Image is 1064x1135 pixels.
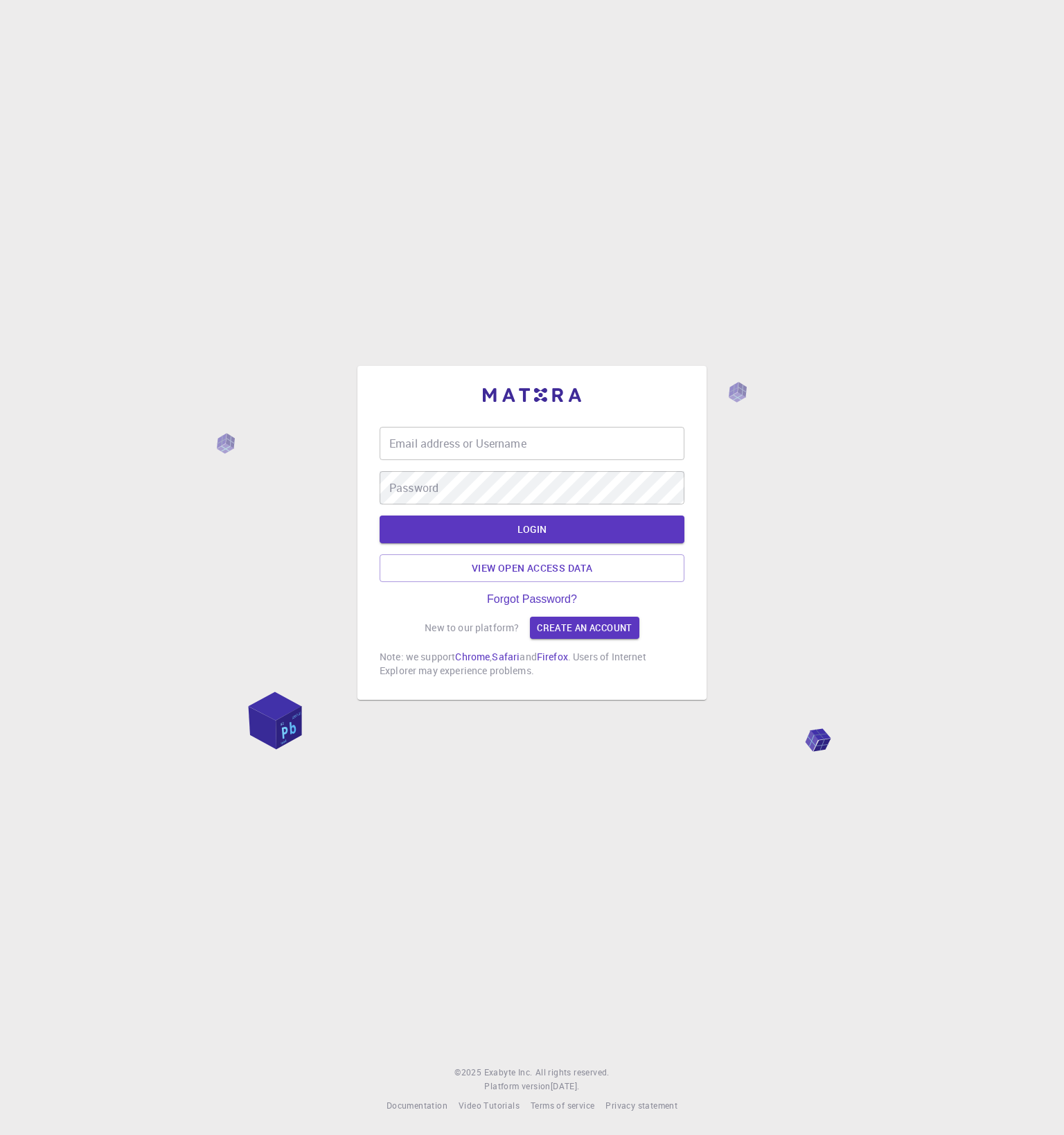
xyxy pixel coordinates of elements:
[484,1080,550,1093] span: Platform version
[531,1099,594,1113] a: Terms of service
[537,650,568,663] a: Firefox
[380,516,684,543] button: LOGIN
[605,1099,677,1113] a: Privacy statement
[459,1100,520,1111] span: Video Tutorials
[425,621,519,635] p: New to our platform?
[487,593,577,606] a: Forgot Password?
[455,650,490,663] a: Chrome
[380,650,684,678] p: Note: we support , and . Users of Internet Explorer may experience problems.
[551,1080,580,1093] a: [DATE].
[380,554,684,582] a: View open access data
[454,1066,484,1080] span: © 2025
[530,617,639,639] a: Create an account
[484,1066,533,1077] span: Exabyte Inc.
[535,1066,610,1080] span: All rights reserved.
[484,1066,533,1080] a: Exabyte Inc.
[531,1100,594,1111] span: Terms of service
[387,1100,447,1111] span: Documentation
[605,1100,677,1111] span: Privacy statement
[492,650,520,663] a: Safari
[387,1099,447,1113] a: Documentation
[551,1080,580,1091] span: [DATE] .
[459,1099,520,1113] a: Video Tutorials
